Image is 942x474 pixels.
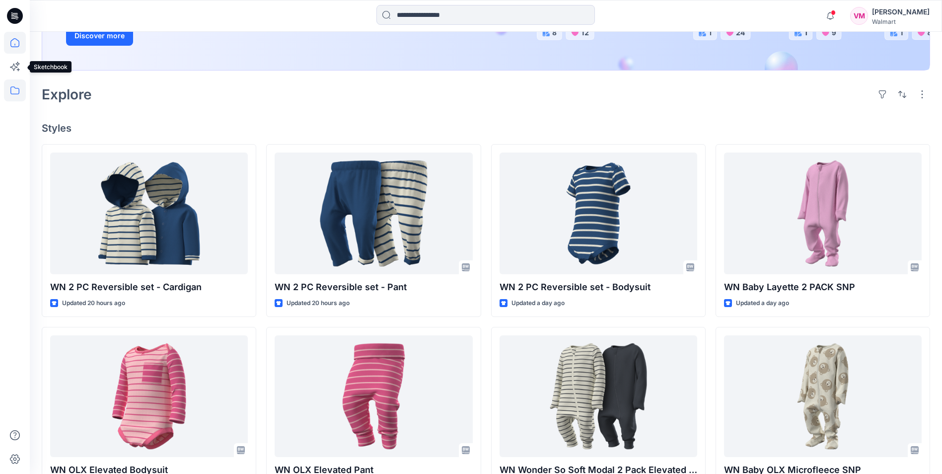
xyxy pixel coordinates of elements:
p: WN 2 PC Reversible set - Pant [275,280,472,294]
div: VM [850,7,868,25]
div: Walmart [872,18,930,25]
a: WN Baby Layette 2 PACK SNP [724,153,922,274]
h2: Explore [42,86,92,102]
a: WN Wonder So Soft Modal 2 Pack Elevated COVERALL [500,335,697,457]
a: WN OLX Elevated Pant [275,335,472,457]
p: Updated a day ago [511,298,565,309]
p: Updated a day ago [736,298,789,309]
button: Discover more [66,26,133,46]
a: WN OLX Elevated Bodysuit [50,335,248,457]
a: WN 2 PC Reversible set - Pant [275,153,472,274]
div: [PERSON_NAME] [872,6,930,18]
h4: Styles [42,122,930,134]
a: WN Baby OLX Microfleece SNP [724,335,922,457]
a: WN 2 PC Reversible set - Bodysuit [500,153,697,274]
p: WN 2 PC Reversible set - Bodysuit [500,280,697,294]
p: WN 2 PC Reversible set - Cardigan [50,280,248,294]
a: Discover more [66,26,290,46]
p: WN Baby Layette 2 PACK SNP [724,280,922,294]
p: Updated 20 hours ago [287,298,350,309]
a: WN 2 PC Reversible set - Cardigan [50,153,248,274]
p: Updated 20 hours ago [62,298,125,309]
